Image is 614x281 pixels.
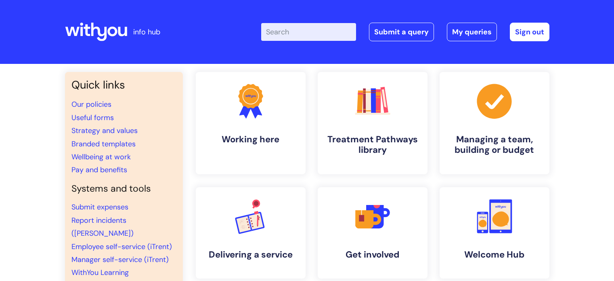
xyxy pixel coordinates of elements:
input: Search [261,23,356,41]
a: Managing a team, building or budget [440,72,549,174]
a: Get involved [318,187,427,279]
a: Our policies [71,99,111,109]
div: | - [261,23,549,41]
h3: Quick links [71,78,176,91]
h4: Get involved [324,249,421,260]
a: Wellbeing at work [71,152,131,162]
h4: Delivering a service [202,249,299,260]
a: Submit expenses [71,202,128,212]
a: Pay and benefits [71,165,127,175]
a: Manager self-service (iTrent) [71,255,169,264]
a: Sign out [510,23,549,41]
p: info hub [133,25,160,38]
a: Employee self-service (iTrent) [71,242,172,251]
a: Delivering a service [196,187,306,279]
a: My queries [447,23,497,41]
h4: Systems and tools [71,183,176,194]
a: Useful forms [71,113,114,123]
a: Report incidents ([PERSON_NAME]) [71,216,134,238]
a: Working here [196,72,306,174]
a: Submit a query [369,23,434,41]
h4: Managing a team, building or budget [446,134,543,156]
h4: Working here [202,134,299,145]
a: Treatment Pathways library [318,72,427,174]
a: Strategy and values [71,126,138,135]
h4: Treatment Pathways library [324,134,421,156]
a: Branded templates [71,139,136,149]
h4: Welcome Hub [446,249,543,260]
a: Welcome Hub [440,187,549,279]
a: WithYou Learning [71,268,129,277]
